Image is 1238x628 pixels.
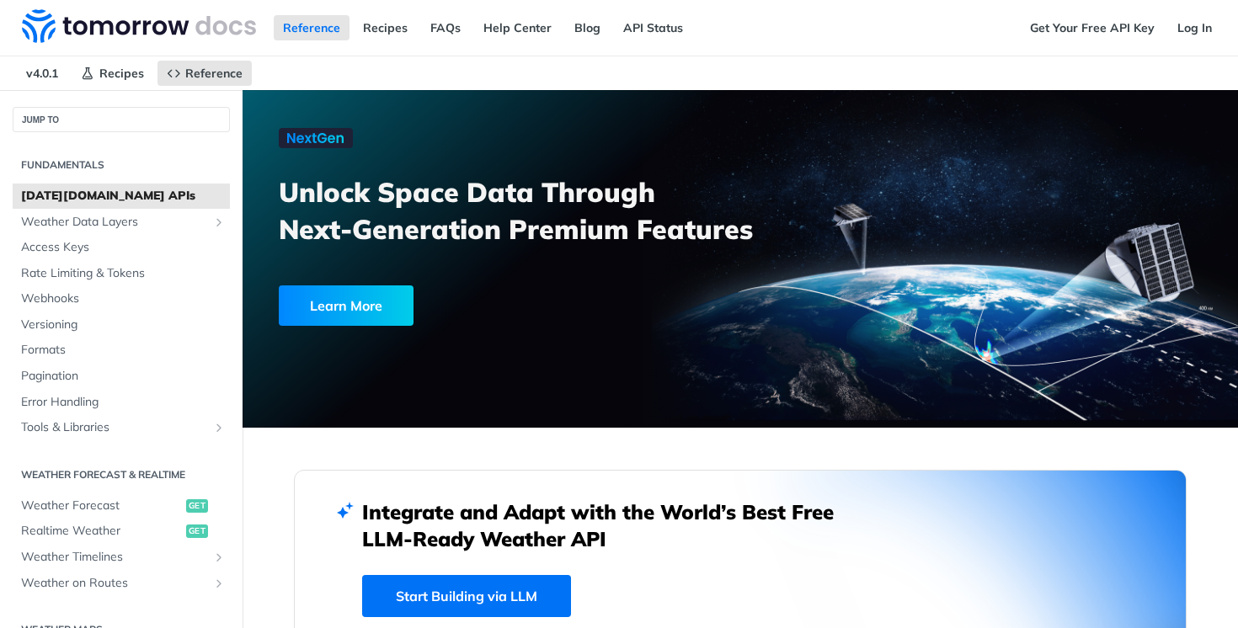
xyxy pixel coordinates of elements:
span: Rate Limiting & Tokens [21,265,226,282]
a: Webhooks [13,286,230,311]
span: Error Handling [21,394,226,411]
button: Show subpages for Weather Data Layers [212,216,226,229]
button: Show subpages for Weather on Routes [212,577,226,590]
span: v4.0.1 [17,61,67,86]
a: Tools & LibrariesShow subpages for Tools & Libraries [13,415,230,440]
a: Access Keys [13,235,230,260]
a: Help Center [474,15,561,40]
a: Pagination [13,364,230,389]
span: Webhooks [21,290,226,307]
span: Weather Data Layers [21,214,208,231]
button: Show subpages for Tools & Libraries [212,421,226,434]
a: Recipes [354,15,417,40]
a: API Status [614,15,692,40]
span: Realtime Weather [21,523,182,540]
span: Weather Forecast [21,498,182,514]
h2: Weather Forecast & realtime [13,467,230,482]
a: Get Your Free API Key [1021,15,1164,40]
h3: Unlock Space Data Through Next-Generation Premium Features [279,173,759,247]
span: Access Keys [21,239,226,256]
a: Error Handling [13,390,230,415]
span: Weather Timelines [21,549,208,566]
a: Realtime Weatherget [13,519,230,544]
span: Versioning [21,317,226,333]
span: Recipes [99,66,144,81]
a: Learn More [279,285,663,326]
a: Reference [274,15,350,40]
button: Show subpages for Weather Timelines [212,551,226,564]
a: Rate Limiting & Tokens [13,261,230,286]
div: Learn More [279,285,414,326]
span: get [186,499,208,513]
a: Start Building via LLM [362,575,571,617]
a: Reference [157,61,252,86]
a: Weather on RoutesShow subpages for Weather on Routes [13,571,230,596]
a: FAQs [421,15,470,40]
a: Log In [1168,15,1221,40]
h2: Fundamentals [13,157,230,173]
span: Weather on Routes [21,575,208,592]
a: Formats [13,338,230,363]
span: Pagination [21,368,226,385]
img: Tomorrow.io Weather API Docs [22,9,256,43]
a: Recipes [72,61,153,86]
h2: Integrate and Adapt with the World’s Best Free LLM-Ready Weather API [362,498,859,552]
a: Blog [565,15,610,40]
a: Versioning [13,312,230,338]
img: NextGen [279,128,353,148]
span: [DATE][DOMAIN_NAME] APIs [21,188,226,205]
span: Reference [185,66,243,81]
span: Formats [21,342,226,359]
a: Weather Data LayersShow subpages for Weather Data Layers [13,210,230,235]
a: [DATE][DOMAIN_NAME] APIs [13,184,230,209]
span: get [186,524,208,538]
span: Tools & Libraries [21,419,208,436]
a: Weather TimelinesShow subpages for Weather Timelines [13,545,230,570]
a: Weather Forecastget [13,493,230,519]
button: JUMP TO [13,107,230,132]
